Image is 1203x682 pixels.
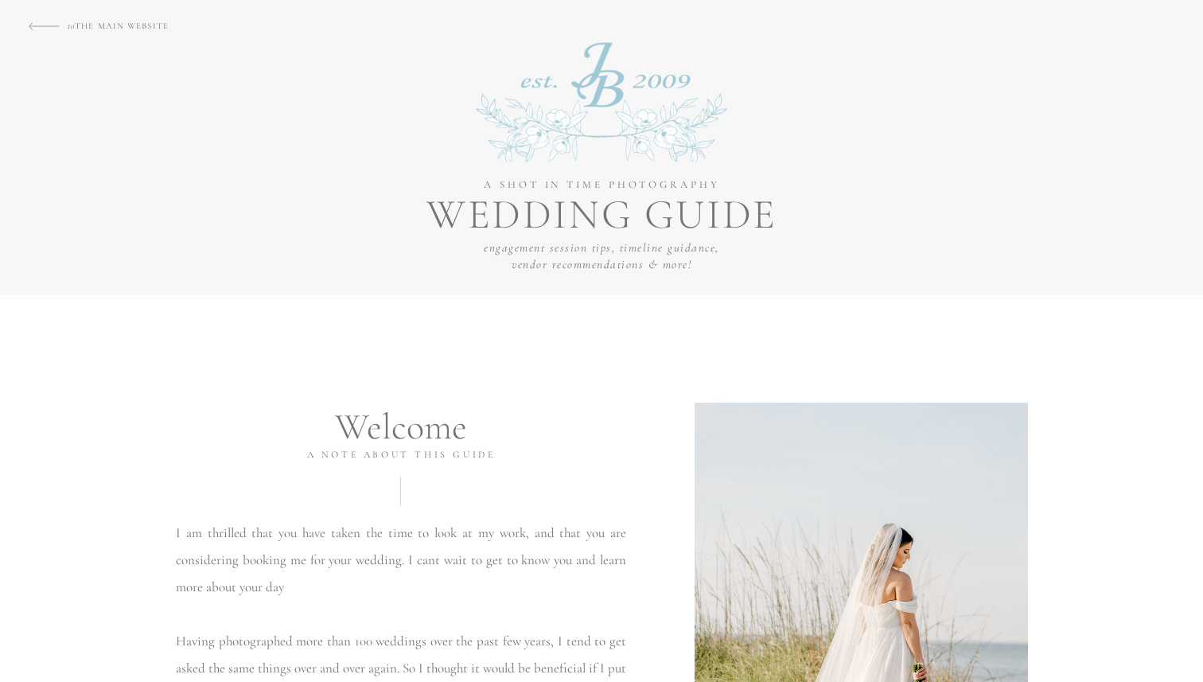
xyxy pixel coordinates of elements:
a: toTHE MAIN WEBSITE [68,18,206,30]
p: THE MAIN WEBSITE [68,18,206,30]
h2: Welcome [298,405,503,439]
h2: A Shot In Time Photography [446,177,758,202]
p: A NOTE ABOUT THIS GUIDE [238,448,564,462]
h1: WEDDING GUIDE [411,194,793,236]
h2: engagement session tips, timeline guidance, vendor recommendations & more! [484,240,719,287]
i: to [68,21,75,31]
